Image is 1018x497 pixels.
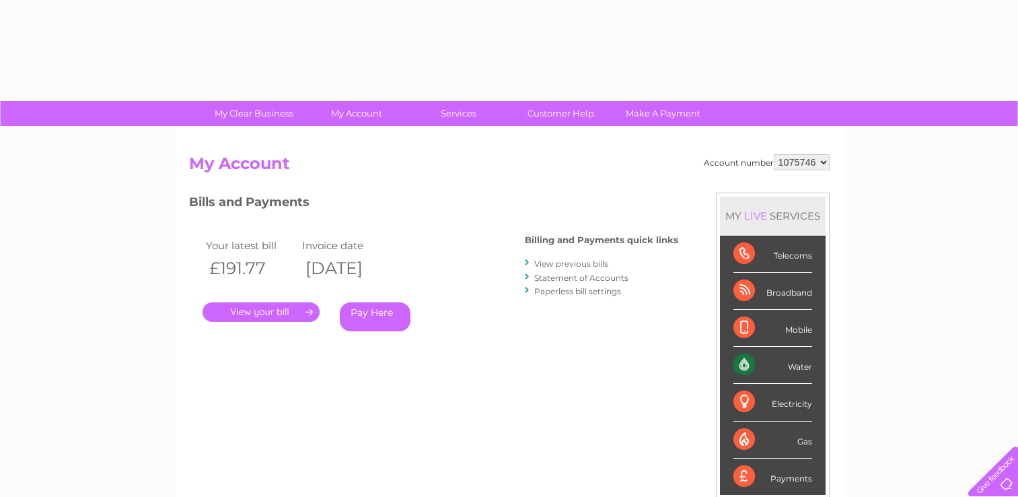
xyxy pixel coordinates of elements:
[189,193,678,216] h3: Bills and Payments
[608,101,719,126] a: Make A Payment
[525,235,678,245] h4: Billing and Payments quick links
[203,255,299,282] th: £191.77
[505,101,616,126] a: Customer Help
[733,384,812,421] div: Electricity
[733,459,812,495] div: Payments
[198,101,310,126] a: My Clear Business
[534,273,628,283] a: Statement of Accounts
[704,154,830,170] div: Account number
[720,197,826,235] div: MY SERVICES
[301,101,412,126] a: My Account
[189,154,830,180] h2: My Account
[203,236,299,255] td: Your latest bill
[534,286,621,296] a: Paperless bill settings
[741,209,770,222] div: LIVE
[340,302,410,331] a: Pay Here
[733,273,812,310] div: Broadband
[203,302,320,322] a: .
[403,101,514,126] a: Services
[733,310,812,347] div: Mobile
[733,347,812,384] div: Water
[299,236,396,255] td: Invoice date
[534,259,608,269] a: View previous bills
[733,422,812,459] div: Gas
[299,255,396,282] th: [DATE]
[733,236,812,273] div: Telecoms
